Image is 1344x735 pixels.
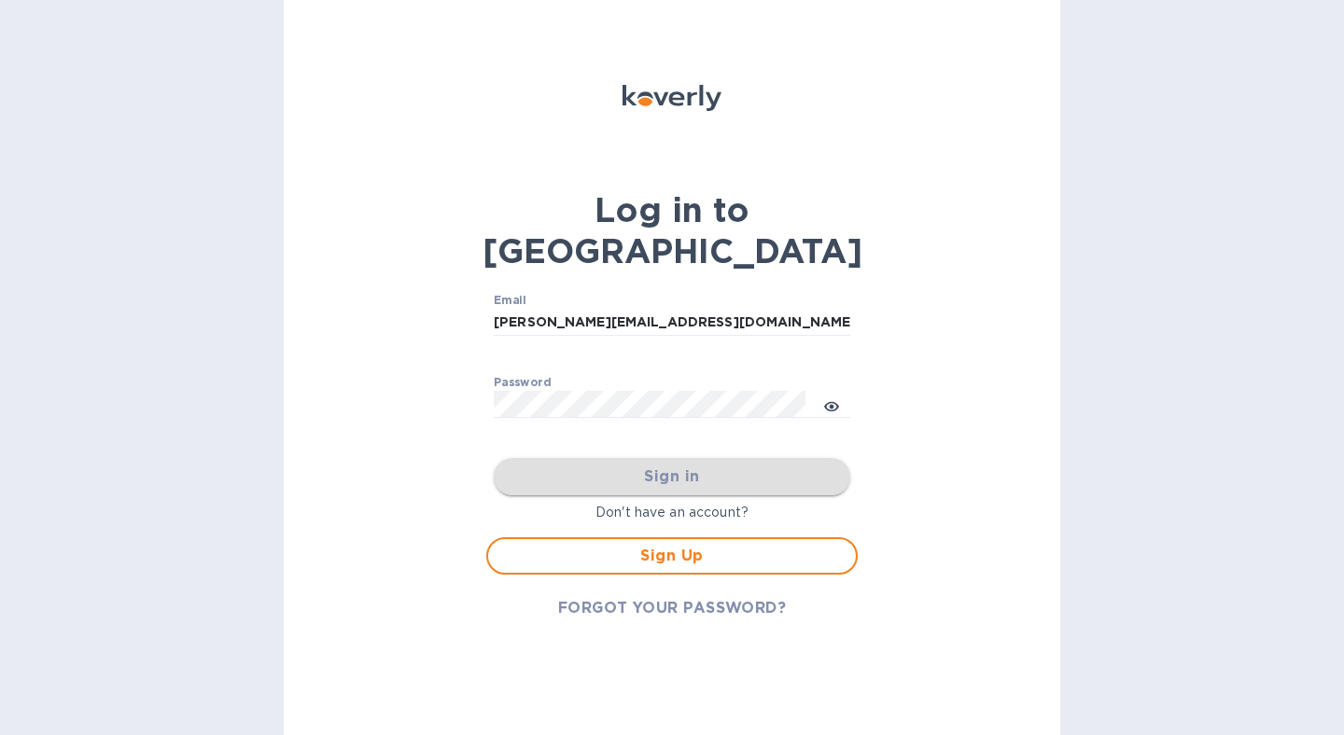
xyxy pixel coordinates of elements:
label: Password [494,377,551,388]
button: toggle password visibility [813,385,850,423]
img: Koverly [623,85,721,111]
b: Log in to [GEOGRAPHIC_DATA] [483,189,862,271]
span: FORGOT YOUR PASSWORD? [558,597,787,619]
p: Don't have an account? [486,503,858,522]
span: Sign Up [503,545,841,567]
button: FORGOT YOUR PASSWORD? [543,589,802,627]
button: Sign Up [486,537,858,575]
label: Email [494,295,526,306]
